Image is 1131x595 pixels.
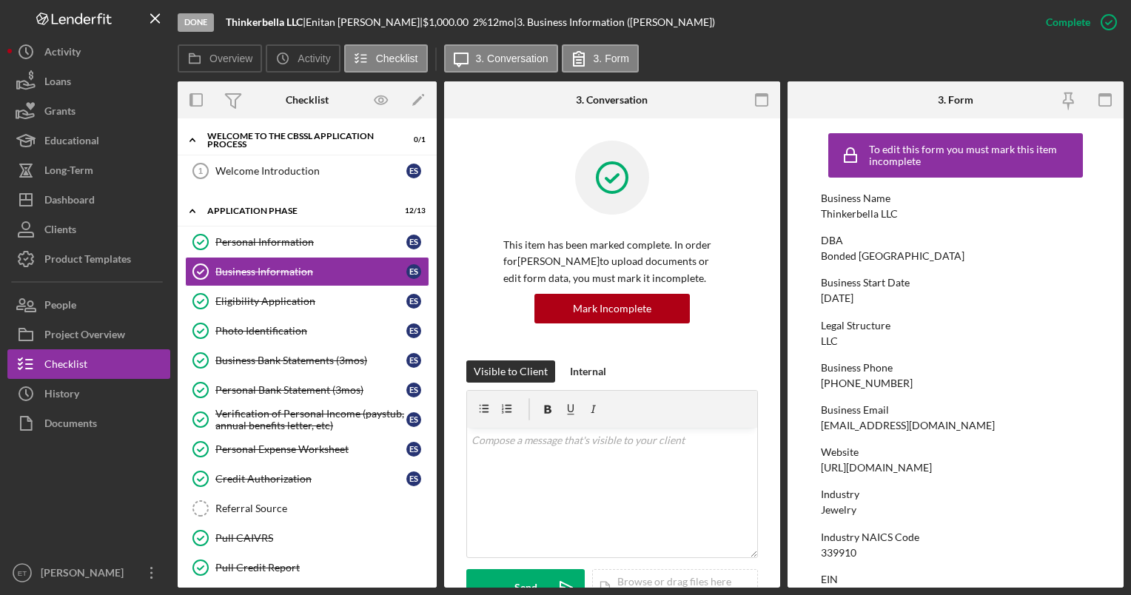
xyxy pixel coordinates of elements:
div: E S [406,264,421,279]
button: Checklist [7,349,170,379]
button: Activity [7,37,170,67]
button: 3. Conversation [444,44,558,73]
div: Industry NAICS Code [821,531,1090,543]
div: Educational [44,126,99,159]
a: Referral Source [185,494,429,523]
div: | [226,16,306,28]
div: Pull CAIVRS [215,532,429,544]
div: E S [406,412,421,427]
div: Website [821,446,1090,458]
button: Activity [266,44,340,73]
button: Product Templates [7,244,170,274]
div: Checklist [44,349,87,383]
a: Dashboard [7,185,170,215]
div: Business Phone [821,362,1090,374]
div: Project Overview [44,320,125,353]
div: Business Name [821,192,1090,204]
div: $1,000.00 [423,16,473,28]
div: Clients [44,215,76,248]
div: E S [406,294,421,309]
div: Welcome to the CBSSL Application Process [207,132,389,149]
div: Referral Source [215,502,429,514]
a: Personal Bank Statement (3mos)ES [185,375,429,405]
div: EIN [821,574,1090,585]
div: E S [406,442,421,457]
button: ET[PERSON_NAME] [7,558,170,588]
div: Industry [821,488,1090,500]
div: Internal [570,360,606,383]
div: Loans [44,67,71,100]
a: Pull Credit Report [185,553,429,582]
button: Mark Incomplete [534,294,690,323]
div: Activity [44,37,81,70]
a: Credit AuthorizationES [185,464,429,494]
label: Checklist [376,53,418,64]
div: [PHONE_NUMBER] [821,377,913,389]
tspan: 1 [198,167,203,175]
div: Application Phase [207,206,389,215]
div: E S [406,323,421,338]
button: Overview [178,44,262,73]
div: Mark Incomplete [573,294,651,323]
button: People [7,290,170,320]
button: 3. Form [562,44,639,73]
div: DBA [821,235,1090,246]
label: Activity [298,53,330,64]
div: Bonded [GEOGRAPHIC_DATA] [821,250,964,262]
div: Legal Structure [821,320,1090,332]
button: History [7,379,170,409]
div: Grants [44,96,75,130]
div: Checklist [286,94,329,106]
a: Eligibility ApplicationES [185,286,429,316]
button: Project Overview [7,320,170,349]
div: Personal Expense Worksheet [215,443,406,455]
div: [PERSON_NAME] [37,558,133,591]
button: Grants [7,96,170,126]
div: LLC [821,335,838,347]
b: Thinkerbella LLC [226,16,303,28]
div: Business Information [215,266,406,278]
div: 12 mo [487,16,514,28]
iframe: Intercom live chat [1081,530,1116,565]
a: Photo IdentificationES [185,316,429,346]
button: Internal [563,360,614,383]
label: 3. Conversation [476,53,548,64]
div: Complete [1046,7,1090,37]
div: | 3. Business Information ([PERSON_NAME]) [514,16,715,28]
div: [URL][DOMAIN_NAME] [821,462,932,474]
div: Jewelry [821,504,856,516]
button: Clients [7,215,170,244]
a: Business InformationES [185,257,429,286]
button: Documents [7,409,170,438]
div: Long-Term [44,155,93,189]
a: Loans [7,67,170,96]
button: Educational [7,126,170,155]
div: E S [406,235,421,249]
label: 3. Form [594,53,629,64]
div: Photo Identification [215,325,406,337]
div: Personal Information [215,236,406,248]
div: Personal Bank Statement (3mos) [215,384,406,396]
div: Dashboard [44,185,95,218]
div: Verification of Personal Income (paystub, annual benefits letter, etc) [215,408,406,431]
div: Enitan [PERSON_NAME] | [306,16,423,28]
div: Documents [44,409,97,442]
div: Done [178,13,214,32]
label: Overview [209,53,252,64]
div: 3. Form [938,94,973,106]
div: E S [406,353,421,368]
div: Welcome Introduction [215,165,406,177]
button: Long-Term [7,155,170,185]
div: E S [406,164,421,178]
div: Eligibility Application [215,295,406,307]
div: History [44,379,79,412]
div: [DATE] [821,292,853,304]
